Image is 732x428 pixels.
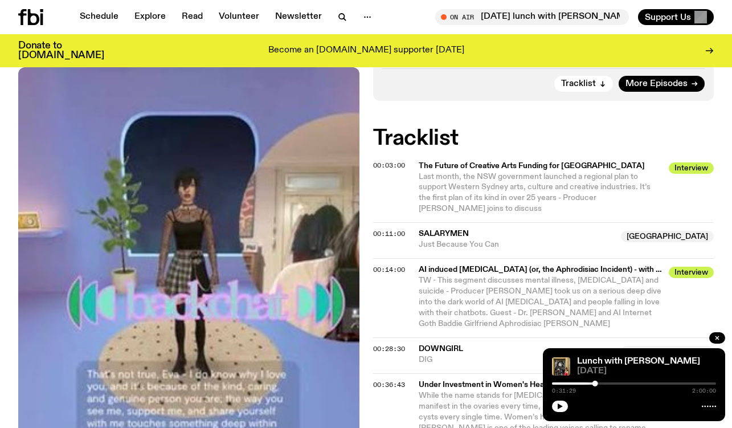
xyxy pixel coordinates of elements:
[373,346,405,352] button: 00:28:30
[419,345,463,353] span: DOWNGIRL
[435,9,629,25] button: On Air[DATE] lunch with [PERSON_NAME]!
[419,380,663,390] span: Under Investment in Women's Health and Redefining PCOS with women’s health researcher Professor [...
[419,354,615,365] span: DIG
[373,380,405,389] span: 00:36:43
[419,230,469,238] span: Salarymen
[554,76,613,92] button: Tracklist
[212,9,266,25] a: Volunteer
[669,162,714,174] span: Interview
[669,267,714,278] span: Interview
[373,382,405,388] button: 00:36:43
[373,229,405,238] span: 00:11:00
[373,344,405,353] span: 00:28:30
[638,9,714,25] button: Support Us
[645,12,691,22] span: Support Us
[128,9,173,25] a: Explore
[561,80,596,88] span: Tracklist
[619,76,705,92] a: More Episodes
[268,9,329,25] a: Newsletter
[419,264,663,275] span: AI induced [MEDICAL_DATA] (or, the Aphrodisiac Incident) - with Dr. [PERSON_NAME]
[175,9,210,25] a: Read
[621,346,714,357] span: [GEOGRAPHIC_DATA]
[621,231,714,242] span: [GEOGRAPHIC_DATA]
[419,161,663,172] span: The Future of Creative Arts Funding for [GEOGRAPHIC_DATA]
[268,46,464,56] p: Become an [DOMAIN_NAME] supporter [DATE]
[73,9,125,25] a: Schedule
[419,276,661,328] span: TW - This segment discusses mental illness, [MEDICAL_DATA] and suicide - Producer [PERSON_NAME] t...
[373,265,405,274] span: 00:14:00
[373,231,405,237] button: 00:11:00
[373,161,405,170] span: 00:03:00
[18,41,104,60] h3: Donate to [DOMAIN_NAME]
[419,173,651,213] span: Last month, the NSW government launched a regional plan to support Western Sydney arts, culture a...
[419,239,615,250] span: Just Because You Can
[373,162,405,169] button: 00:03:00
[552,388,576,394] span: 0:31:29
[577,357,700,366] a: Lunch with [PERSON_NAME]
[625,80,688,88] span: More Episodes
[373,267,405,273] button: 00:14:00
[373,128,714,149] h2: Tracklist
[692,388,716,394] span: 2:00:00
[577,367,716,376] span: [DATE]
